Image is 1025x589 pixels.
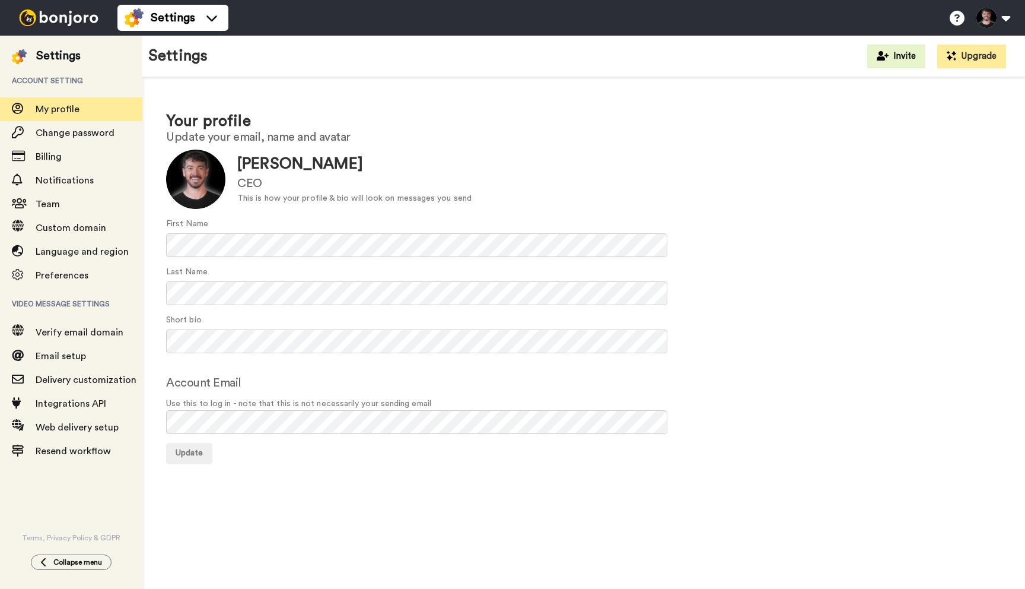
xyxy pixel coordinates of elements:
[148,47,208,65] h1: Settings
[166,266,208,278] label: Last Name
[867,45,925,68] button: Invite
[36,247,129,256] span: Language and region
[36,176,94,185] span: Notifications
[36,375,136,385] span: Delivery customization
[12,49,27,64] img: settings-colored.svg
[36,47,81,64] div: Settings
[166,443,212,464] button: Update
[237,153,472,175] div: [PERSON_NAME]
[36,423,119,432] span: Web delivery setup
[36,152,62,161] span: Billing
[36,328,123,337] span: Verify email domain
[31,555,112,570] button: Collapse menu
[36,104,79,114] span: My profile
[36,351,86,361] span: Email setup
[36,128,114,138] span: Change password
[36,271,88,280] span: Preferences
[166,314,202,327] label: Short bio
[36,199,60,209] span: Team
[937,45,1006,68] button: Upgrade
[36,399,106,408] span: Integrations API
[166,218,208,230] label: First Name
[36,223,106,233] span: Custom domain
[166,113,1001,130] h1: Your profile
[14,9,103,26] img: bj-logo-header-white.svg
[125,8,144,27] img: settings-colored.svg
[166,374,241,392] label: Account Email
[151,9,195,26] span: Settings
[237,192,472,205] div: This is how your profile & bio will look on messages you send
[166,131,1001,144] h2: Update your email, name and avatar
[166,398,1001,410] span: Use this to log in - note that this is not necessarily your sending email
[36,446,111,456] span: Resend workflow
[176,449,203,457] span: Update
[237,175,472,192] div: CEO
[53,558,102,567] span: Collapse menu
